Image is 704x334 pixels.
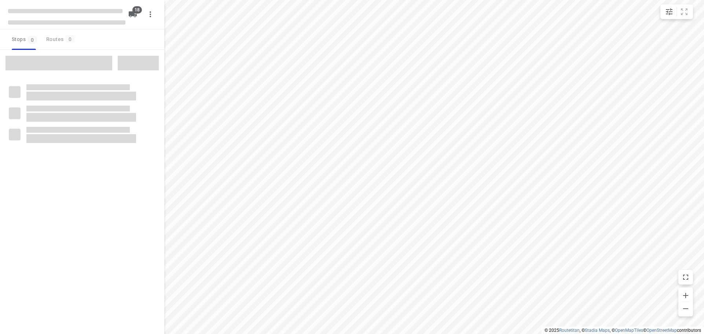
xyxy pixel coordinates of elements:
[544,328,701,333] li: © 2025 , © , © © contributors
[660,4,693,19] div: small contained button group
[559,328,580,333] a: Routetitan
[646,328,677,333] a: OpenStreetMap
[585,328,610,333] a: Stadia Maps
[662,4,676,19] button: Map settings
[615,328,643,333] a: OpenMapTiles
